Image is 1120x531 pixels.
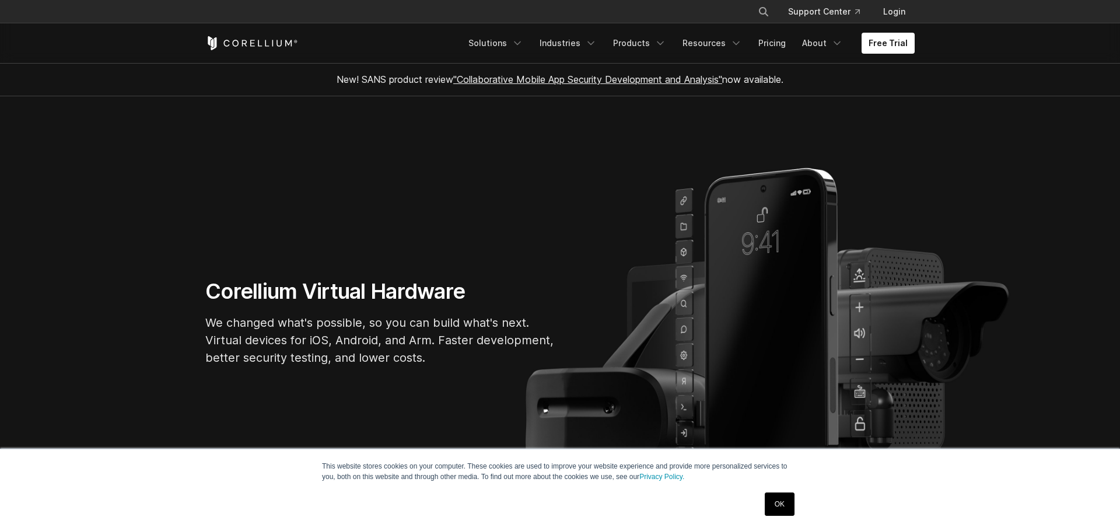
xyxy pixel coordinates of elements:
[461,33,530,54] a: Solutions
[765,492,794,516] a: OK
[606,33,673,54] a: Products
[205,314,555,366] p: We changed what's possible, so you can build what's next. Virtual devices for iOS, Android, and A...
[795,33,850,54] a: About
[205,278,555,305] h1: Corellium Virtual Hardware
[533,33,604,54] a: Industries
[453,74,722,85] a: "Collaborative Mobile App Security Development and Analysis"
[753,1,774,22] button: Search
[205,36,298,50] a: Corellium Home
[639,473,684,481] a: Privacy Policy.
[322,461,798,482] p: This website stores cookies on your computer. These cookies are used to improve your website expe...
[751,33,793,54] a: Pricing
[744,1,915,22] div: Navigation Menu
[675,33,749,54] a: Resources
[461,33,915,54] div: Navigation Menu
[862,33,915,54] a: Free Trial
[337,74,783,85] span: New! SANS product review now available.
[874,1,915,22] a: Login
[779,1,869,22] a: Support Center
